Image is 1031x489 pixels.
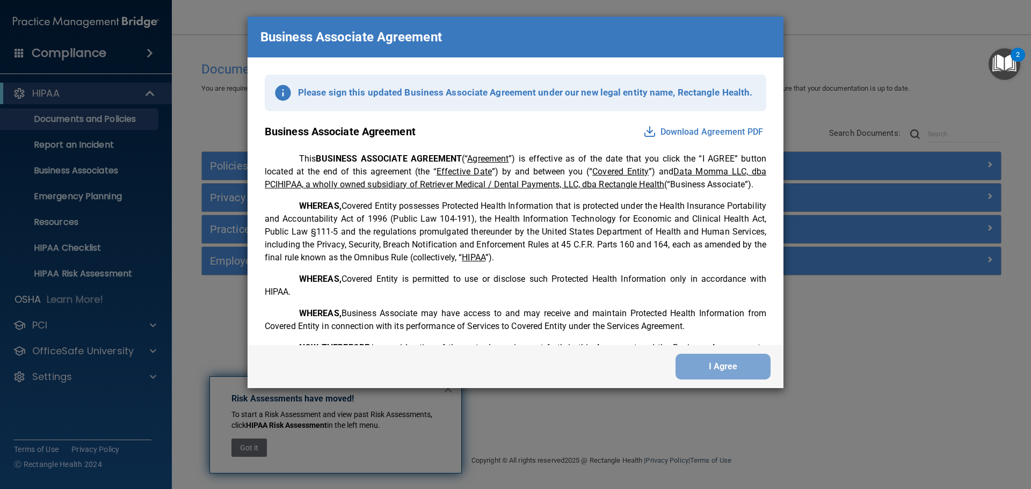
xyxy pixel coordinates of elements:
p: Business Associate may have access to and may receive and maintain Protected Health Information f... [265,307,766,333]
button: I Agree [676,354,771,379]
span: NOW THEREFORE, [299,342,372,353]
p: Covered Entity possesses Protected Health Information that is protected under the Health Insuranc... [265,200,766,264]
span: WHEREAS, [299,274,342,284]
iframe: Drift Widget Chat Controller [845,413,1018,456]
p: Please sign this updated Business Associate Agreement under our new legal entity name, Rectangle ... [298,84,752,101]
p: Covered Entity is permitted to use or disclose such Protected Health Information only in accordan... [265,273,766,298]
button: Open Resource Center, 2 new notifications [989,48,1020,80]
p: Business Associate Agreement [260,25,442,49]
p: This (“ ”) is effective as of the date that you click the “I AGREE” button located at the end of ... [265,152,766,191]
p: Business Associate Agreement [265,122,416,142]
u: HIPAA [462,252,485,262]
span: BUSINESS ASSOCIATE AGREEMENT [316,154,462,164]
u: Effective Date [437,166,492,177]
u: Agreement [467,154,509,164]
span: WHEREAS, [299,308,342,318]
u: Covered Entity [592,166,649,177]
p: in consideration of the mutual promises set forth in this Agreement and the Business Arrangements... [265,341,766,380]
div: 2 [1016,55,1020,69]
span: WHEREAS, [299,201,342,211]
button: Download Agreement PDF [640,123,766,141]
u: Data Momma LLC, dba PCIHIPAA, a wholly owned subsidiary of Retriever Medical / Dental Payments, L... [265,166,766,189]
